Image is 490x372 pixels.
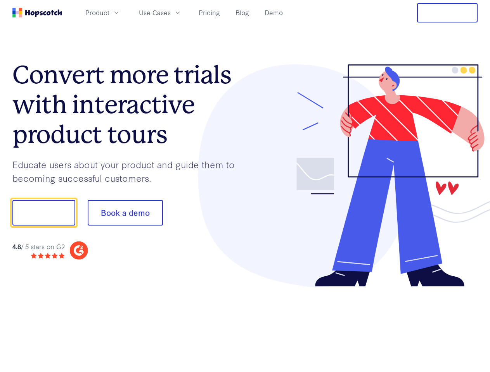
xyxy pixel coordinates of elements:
a: Home [12,8,62,17]
span: Use Cases [139,8,171,17]
button: Book a demo [88,200,163,226]
div: / 5 stars on G2 [12,242,65,251]
a: Pricing [196,6,223,19]
a: Blog [232,6,252,19]
a: Demo [261,6,286,19]
span: Product [85,8,109,17]
p: Educate users about your product and guide them to becoming successful customers. [12,158,245,184]
h1: Convert more trials with interactive product tours [12,60,245,149]
button: Product [81,6,125,19]
button: Show me! [12,200,75,226]
button: Free Trial [417,3,478,22]
button: Use Cases [134,6,186,19]
strong: 4.8 [12,242,21,251]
